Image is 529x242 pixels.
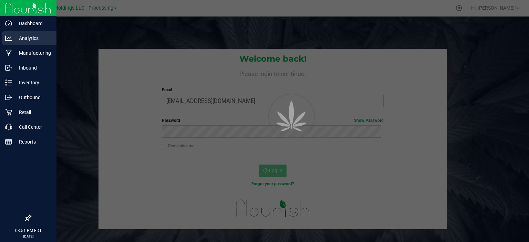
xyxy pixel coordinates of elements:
[20,186,29,194] iframe: Resource center unread badge
[5,64,12,71] inline-svg: Inbound
[12,49,53,57] p: Manufacturing
[12,19,53,28] p: Dashboard
[12,123,53,131] p: Call Center
[5,35,12,42] inline-svg: Analytics
[5,109,12,116] inline-svg: Retail
[12,108,53,116] p: Retail
[5,94,12,101] inline-svg: Outbound
[12,78,53,87] p: Inventory
[3,234,53,239] p: [DATE]
[12,93,53,102] p: Outbound
[5,138,12,145] inline-svg: Reports
[5,124,12,130] inline-svg: Call Center
[12,64,53,72] p: Inbound
[3,228,53,234] p: 03:51 PM EDT
[5,50,12,56] inline-svg: Manufacturing
[12,34,53,42] p: Analytics
[5,79,12,86] inline-svg: Inventory
[12,138,53,146] p: Reports
[7,187,28,208] iframe: Resource center
[5,20,12,27] inline-svg: Dashboard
